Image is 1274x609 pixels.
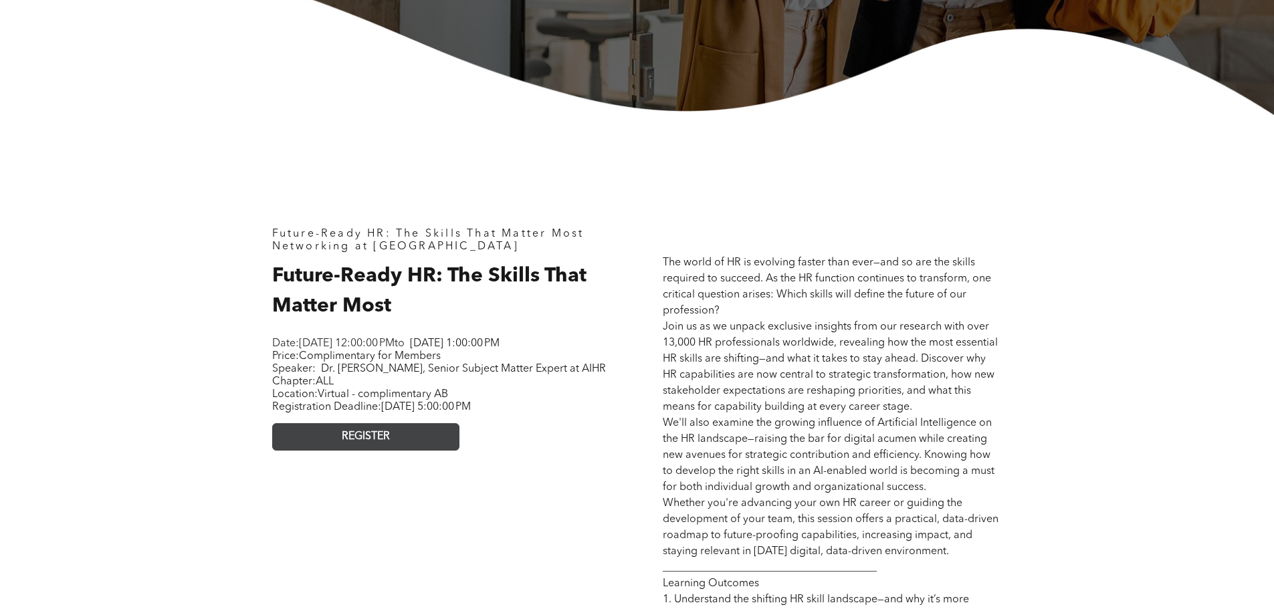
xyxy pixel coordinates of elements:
[381,402,471,412] span: [DATE] 5:00:00 PM
[410,338,500,349] span: [DATE] 1:00:00 PM
[272,229,585,239] span: Future-Ready HR: The Skills That Matter Most
[272,364,316,374] span: Speaker:
[299,351,441,362] span: Complimentary for Members
[342,431,390,443] span: REGISTER
[299,338,395,349] span: [DATE] 12:00:00 PM
[272,376,334,387] span: Chapter:
[272,338,405,349] span: Date: to
[316,376,334,387] span: ALL
[272,351,441,362] span: Price:
[272,423,459,451] a: REGISTER
[272,241,519,252] span: Networking at [GEOGRAPHIC_DATA]
[272,389,471,412] span: Location: Registration Deadline:
[272,266,587,316] span: Future-Ready HR: The Skills That Matter Most
[318,389,448,400] span: Virtual - complimentary AB
[321,364,606,374] span: Dr. [PERSON_NAME], Senior Subject Matter Expert at AIHR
